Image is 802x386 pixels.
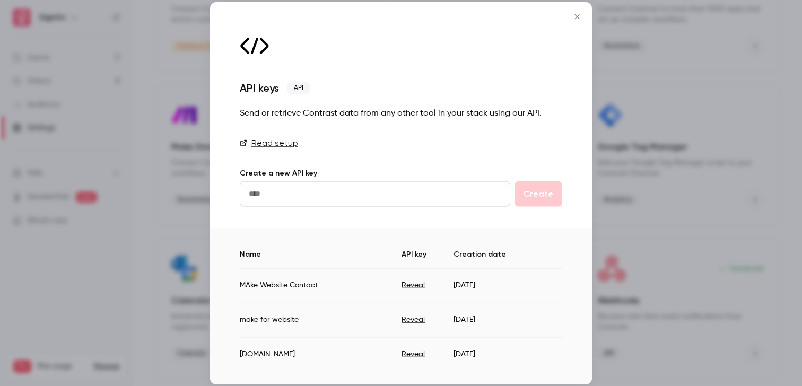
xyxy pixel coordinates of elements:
td: [DOMAIN_NAME] [240,337,402,363]
button: Reveal [402,314,425,325]
label: Create a new API key [240,168,317,177]
div: API keys [240,81,279,94]
td: [DATE] [454,337,515,363]
button: Reveal [402,280,425,291]
button: Close [566,6,588,28]
th: Name [240,249,402,268]
td: MAke Website Contact [240,268,402,303]
a: Read setup [240,136,562,149]
td: [DATE] [454,268,515,303]
span: API [287,81,310,94]
th: API key [402,249,454,268]
th: Creation date [454,249,562,268]
td: [DATE] [454,303,515,337]
button: Reveal [402,349,425,359]
td: make for website [240,303,402,337]
div: Send or retrieve Contrast data from any other tool in your stack using our API. [240,107,562,119]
